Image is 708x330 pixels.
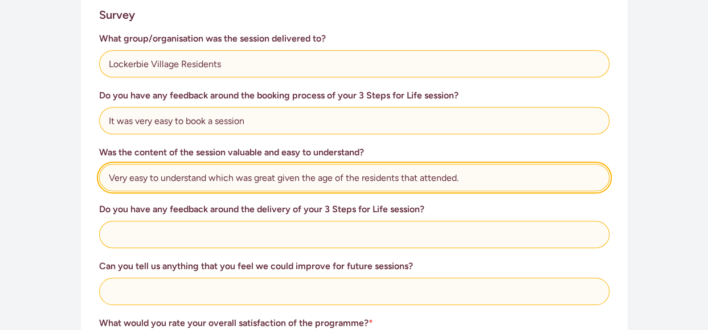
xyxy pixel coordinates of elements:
h3: Can you tell us anything that you feel we could improve for future sessions? [99,259,609,273]
h3: Do you have any feedback around the booking process of your 3 Steps for Life session? [99,89,609,102]
h3: What group/organisation was the session delivered to? [99,32,609,46]
h3: Do you have any feedback around the delivery of your 3 Steps for Life session? [99,203,609,216]
h2: Survey [99,7,135,23]
h3: What would you rate your overall satisfaction of the programme? [99,316,609,330]
h3: Was the content of the session valuable and easy to understand? [99,146,609,159]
